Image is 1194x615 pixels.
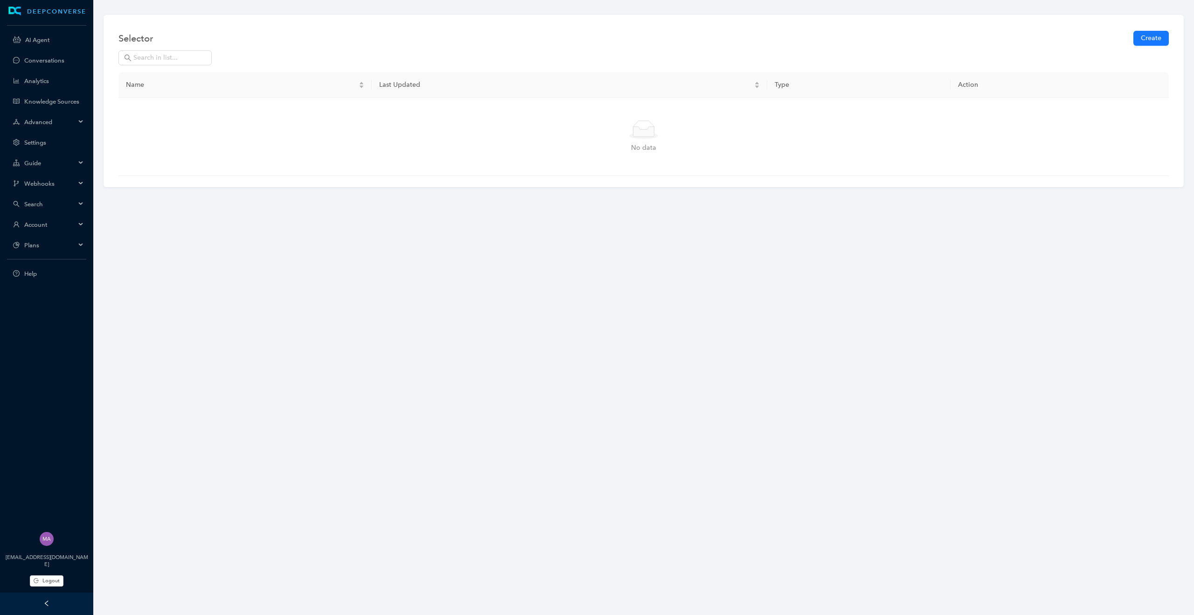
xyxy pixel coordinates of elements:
span: Logout [42,577,60,585]
span: deployment-unit [13,119,20,125]
a: AI Agent [25,36,84,43]
span: Help [24,270,84,277]
span: Last Updated [379,80,752,90]
div: No data [130,143,1158,153]
span: Advanced [24,119,76,126]
span: Guide [24,160,76,167]
span: Plans [24,242,76,249]
button: Create [1133,31,1169,46]
span: user [13,221,20,228]
span: Create [1141,33,1161,43]
span: Selector [118,31,153,46]
span: question-circle [13,270,20,277]
img: 261dd2395eed1481b052019273ba48bf [40,532,54,546]
a: Conversations [24,57,84,64]
a: Knowledge Sources [24,98,84,105]
button: Logout [30,575,63,587]
a: LogoDEEPCONVERSE [2,7,91,16]
span: Search [24,201,76,208]
span: logout [34,578,39,583]
a: Settings [24,139,84,146]
th: Type [767,72,951,98]
span: search [124,54,132,62]
th: Last Updated [372,72,767,98]
span: branches [13,180,20,187]
th: Action [951,72,1169,98]
span: search [13,201,20,207]
a: Analytics [24,77,84,84]
span: Account [24,221,76,228]
span: Name [126,80,357,90]
span: Webhooks [24,180,76,187]
input: Search in list... [133,53,206,63]
th: Name [118,72,372,98]
span: pie-chart [13,242,20,248]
